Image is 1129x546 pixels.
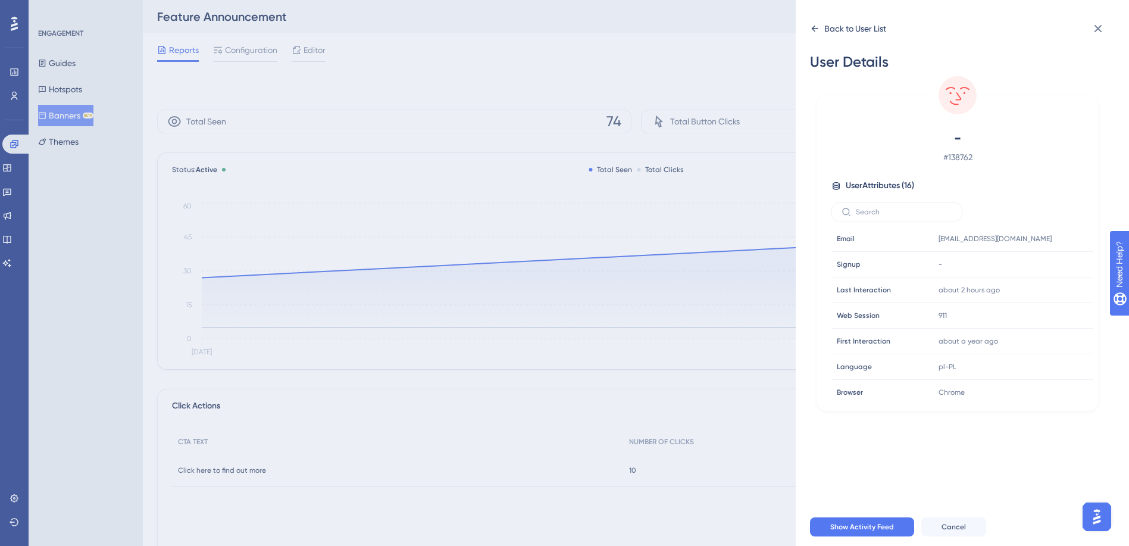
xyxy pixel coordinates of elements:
[856,208,952,216] input: Search
[939,362,956,372] span: pl-PL
[837,285,891,295] span: Last Interaction
[942,522,966,532] span: Cancel
[1079,499,1115,535] iframe: UserGuiding AI Assistant Launcher
[830,522,894,532] span: Show Activity Feed
[921,517,986,536] button: Cancel
[837,234,855,244] span: Email
[853,150,1062,164] span: # 138762
[837,388,863,397] span: Browser
[837,311,880,320] span: Web Session
[853,129,1062,148] span: -
[939,337,998,345] time: about a year ago
[837,336,890,346] span: First Interaction
[846,179,914,193] span: User Attributes ( 16 )
[824,21,886,36] div: Back to User List
[939,311,947,320] span: 911
[837,362,872,372] span: Language
[939,388,965,397] span: Chrome
[939,260,942,269] span: -
[939,286,1000,294] time: about 2 hours ago
[810,517,914,536] button: Show Activity Feed
[810,52,1105,71] div: User Details
[837,260,861,269] span: Signup
[939,234,1052,244] span: [EMAIL_ADDRESS][DOMAIN_NAME]
[28,3,74,17] span: Need Help?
